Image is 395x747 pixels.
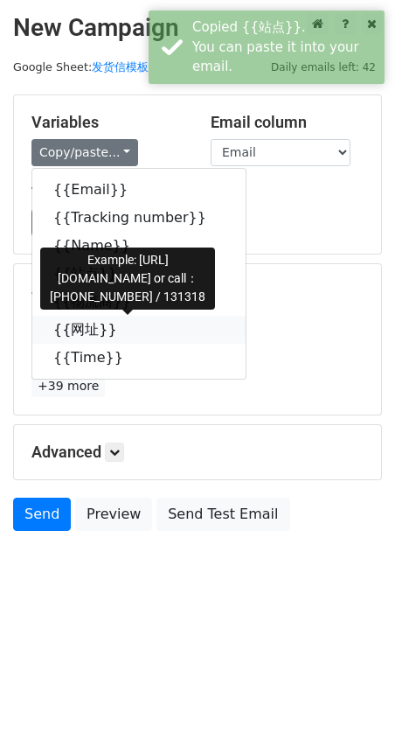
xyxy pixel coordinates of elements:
[31,113,184,132] h5: Variables
[13,498,71,531] a: Send
[32,176,246,204] a: {{Email}}
[32,316,246,344] a: {{网址}}
[308,663,395,747] iframe: Chat Widget
[308,663,395,747] div: 聊天小组件
[156,498,289,531] a: Send Test Email
[31,139,138,166] a: Copy/paste...
[32,344,246,372] a: {{Time}}
[32,204,246,232] a: {{Tracking number}}
[31,375,105,397] a: +39 more
[75,498,152,531] a: Preview
[32,260,246,288] a: {{站点}}
[211,113,364,132] h5: Email column
[32,232,246,260] a: {{Name}}
[13,60,149,73] small: Google Sheet:
[40,248,215,310] div: Example: [URL][DOMAIN_NAME] or call：[PHONE_NUMBER] / 131318
[31,443,364,462] h5: Advanced
[192,17,378,77] div: Copied {{站点}}. You can paste it into your email.
[13,13,382,43] h2: New Campaign
[32,288,246,316] a: {{物流商}}
[92,60,149,73] a: 发货信模板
